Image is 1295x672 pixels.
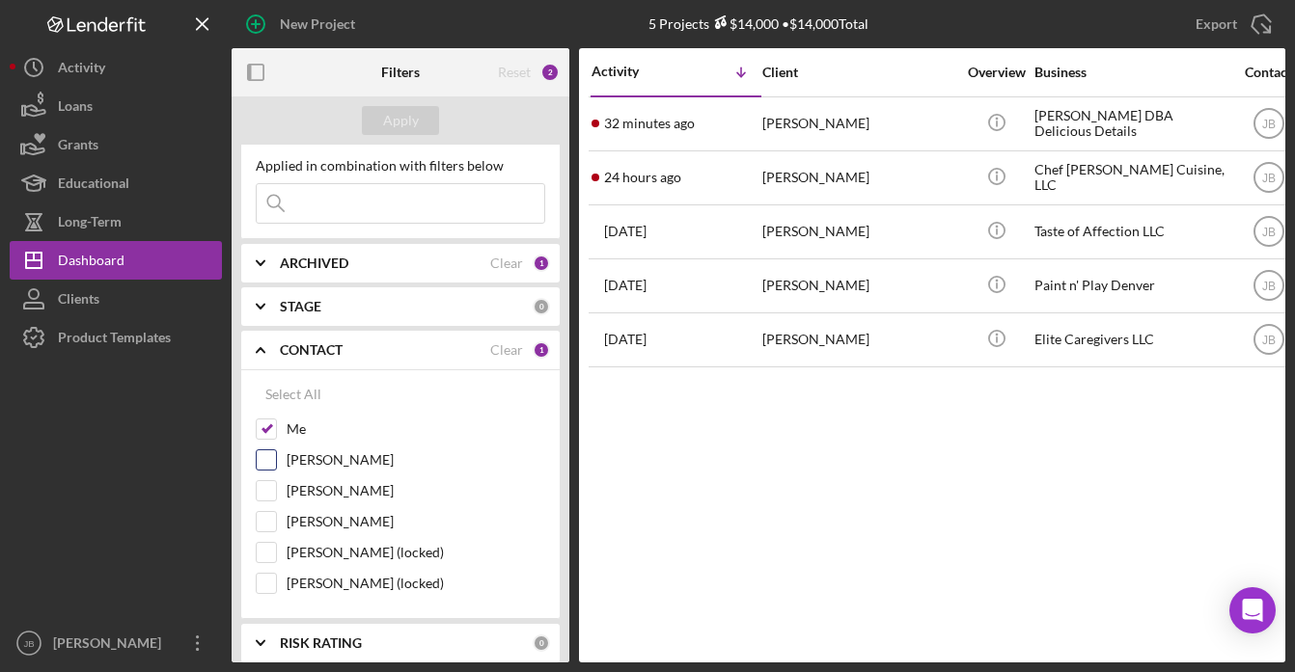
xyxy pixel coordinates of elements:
[10,624,222,662] button: JB[PERSON_NAME]
[280,255,348,271] b: ARCHIVED
[762,206,955,257] div: [PERSON_NAME]
[58,318,171,362] div: Product Templates
[604,116,695,131] time: 2025-09-04 20:49
[648,15,868,32] div: 5 Projects • $14,000 Total
[592,64,676,79] div: Activity
[1034,314,1227,365] div: Elite Caregivers LLC
[762,260,955,311] div: [PERSON_NAME]
[533,634,550,652] div: 0
[1034,152,1227,203] div: Chef [PERSON_NAME] Cuisine, LLC
[383,106,419,135] div: Apply
[10,280,222,318] button: Clients
[287,481,545,500] label: [PERSON_NAME]
[604,332,647,347] time: 2025-06-18 13:10
[498,65,531,80] div: Reset
[10,87,222,125] button: Loans
[709,15,779,32] div: $14,000
[1034,206,1227,257] div: Taste of Affection LLC
[604,224,647,239] time: 2025-07-14 16:35
[362,106,439,135] button: Apply
[1034,98,1227,149] div: [PERSON_NAME] DBA Delicious Details
[10,48,222,87] button: Activity
[1034,65,1227,80] div: Business
[533,255,550,272] div: 1
[1034,260,1227,311] div: Paint n' Play Denver
[287,450,545,470] label: [PERSON_NAME]
[58,280,99,323] div: Clients
[232,5,374,43] button: New Project
[1261,118,1275,131] text: JB
[381,65,420,80] b: Filters
[58,202,122,246] div: Long-Term
[58,241,124,284] div: Dashboard
[287,543,545,562] label: [PERSON_NAME] (locked)
[604,170,681,185] time: 2025-09-03 21:32
[287,419,545,439] label: Me
[10,318,222,357] button: Product Templates
[58,125,98,169] div: Grants
[287,574,545,593] label: [PERSON_NAME] (locked)
[23,638,34,649] text: JB
[280,342,343,358] b: CONTACT
[280,5,355,43] div: New Project
[10,202,222,241] button: Long-Term
[490,255,523,271] div: Clear
[762,98,955,149] div: [PERSON_NAME]
[762,152,955,203] div: [PERSON_NAME]
[58,87,93,130] div: Loans
[10,164,222,202] button: Educational
[48,624,174,667] div: [PERSON_NAME]
[10,125,222,164] button: Grants
[1261,172,1275,185] text: JB
[1261,334,1275,347] text: JB
[1229,587,1276,633] div: Open Intercom Messenger
[58,48,105,92] div: Activity
[540,63,560,82] div: 2
[1196,5,1237,43] div: Export
[490,342,523,358] div: Clear
[762,65,955,80] div: Client
[960,65,1033,80] div: Overview
[1261,280,1275,293] text: JB
[10,241,222,280] button: Dashboard
[287,512,545,531] label: [PERSON_NAME]
[58,164,129,207] div: Educational
[280,635,362,651] b: RISK RATING
[533,298,550,315] div: 0
[1176,5,1285,43] button: Export
[1261,226,1275,239] text: JB
[256,158,545,174] div: Applied in combination with filters below
[280,299,321,314] b: STAGE
[604,278,647,293] time: 2025-07-08 17:42
[533,341,550,359] div: 1
[265,375,321,414] div: Select All
[762,314,955,365] div: [PERSON_NAME]
[256,375,331,414] button: Select All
